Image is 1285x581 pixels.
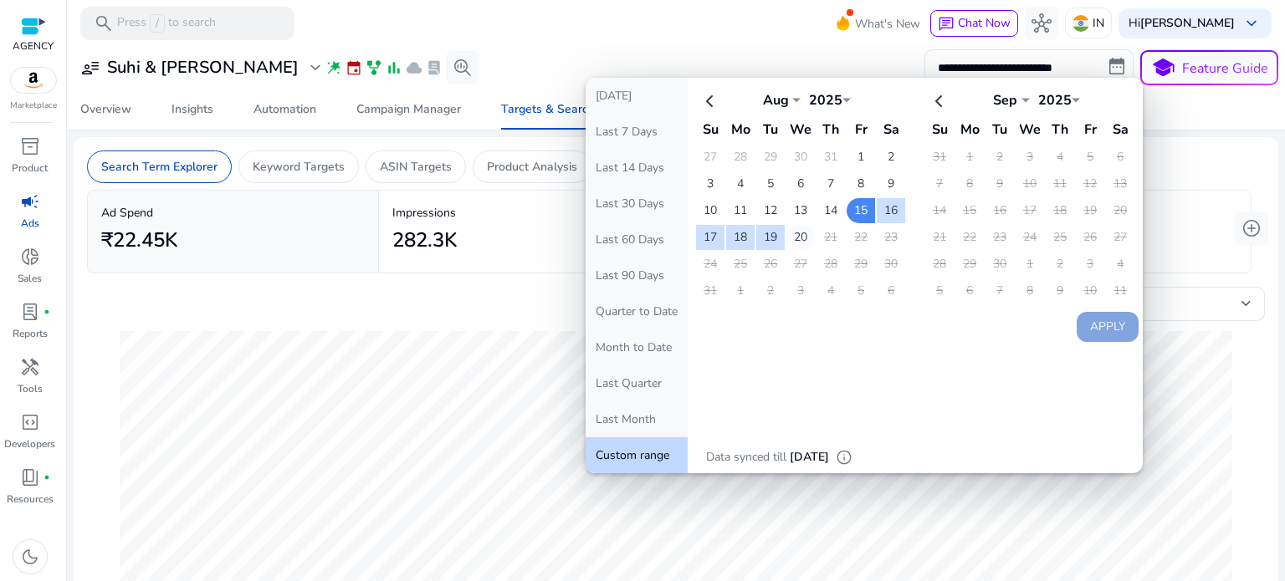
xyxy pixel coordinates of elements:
[7,492,54,507] p: Resources
[380,158,452,176] p: ASIN Targets
[1241,13,1262,33] span: keyboard_arrow_down
[20,191,40,212] span: campaign
[80,58,100,78] span: user_attributes
[13,38,54,54] p: AGENCY
[253,158,345,176] p: Keyword Targets
[1241,218,1262,238] span: add_circle
[836,449,852,466] span: info
[1182,59,1268,79] p: Feature Guide
[406,59,422,76] span: cloud
[1151,56,1175,80] span: school
[366,59,382,76] span: family_history
[586,401,688,437] button: Last Month
[386,59,402,76] span: bar_chart
[855,9,920,38] span: What's New
[253,104,316,115] div: Automation
[1093,8,1104,38] p: IN
[586,329,688,365] button: Month to Date
[426,59,443,76] span: lab_profile
[150,14,165,33] span: /
[10,99,57,112] p: Marketplace
[586,186,688,222] button: Last 30 Days
[586,150,688,186] button: Last 14 Days
[586,114,688,150] button: Last 7 Days
[1140,15,1235,31] b: [PERSON_NAME]
[706,448,786,466] p: Data synced till
[801,91,851,110] div: 2025
[356,104,461,115] div: Campaign Manager
[20,412,40,432] span: code_blocks
[101,228,177,252] h2: ₹22.45K
[44,308,50,315] span: fiber_manual_record
[101,158,218,176] p: Search Term Explorer
[18,381,43,396] p: Tools
[958,15,1011,31] span: Chat Now
[18,271,42,286] p: Sales
[790,448,829,466] p: [DATE]
[980,91,1030,110] div: Sep
[586,222,688,257] button: Last 60 Days
[586,293,688,329] button: Quarter to Date
[586,437,688,473] button: Custom range
[117,14,216,33] p: Press to search
[20,247,40,267] span: donut_small
[44,474,50,481] span: fiber_manual_record
[938,16,955,33] span: chat
[1129,18,1235,29] p: Hi
[20,467,40,487] span: book_4
[20,302,40,322] span: lab_profile
[1140,50,1278,85] button: schoolFeature Guide
[586,365,688,401] button: Last Quarter
[21,216,39,231] p: Ads
[1235,212,1268,245] button: add_circle
[13,326,48,341] p: Reports
[172,104,213,115] div: Insights
[346,59,362,76] span: event
[12,161,48,176] p: Product
[1032,13,1052,33] span: hub
[487,158,577,176] p: Product Analysis
[501,104,632,115] div: Targets & Search Terms
[750,91,801,110] div: Aug
[305,58,325,78] span: expand_more
[101,204,365,222] p: Ad Spend
[20,136,40,156] span: inventory_2
[325,59,342,76] span: wand_stars
[446,51,479,84] button: search_insights
[453,58,473,78] span: search_insights
[107,58,299,78] h3: Suhi & [PERSON_NAME]
[586,257,688,293] button: Last 90 Days
[1073,15,1089,32] img: in.svg
[930,10,1018,37] button: chatChat Now
[392,204,656,222] p: Impressions
[20,357,40,377] span: handyman
[4,436,55,451] p: Developers
[586,78,688,114] button: [DATE]
[20,547,40,567] span: dark_mode
[392,228,457,252] h2: 282.3K
[1077,312,1139,342] button: Apply
[80,104,131,115] div: Overview
[1030,91,1080,110] div: 2025
[11,68,56,93] img: amazon.svg
[94,13,114,33] span: search
[1025,7,1058,40] button: hub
